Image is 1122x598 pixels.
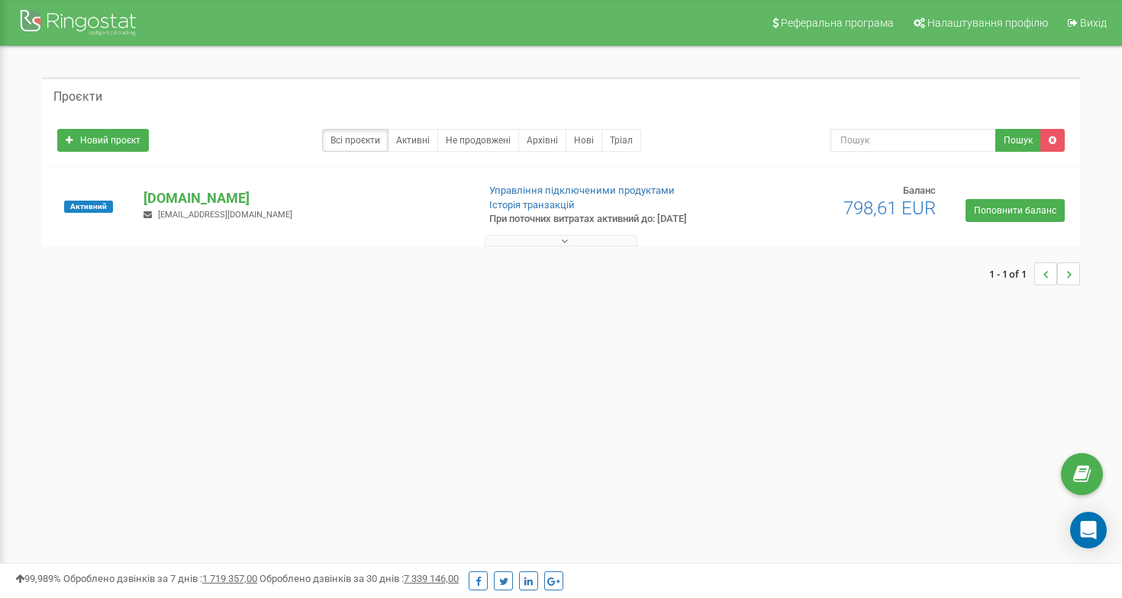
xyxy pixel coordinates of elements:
[57,129,149,152] a: Новий проєкт
[995,129,1041,152] button: Пошук
[388,129,438,152] a: Активні
[843,198,936,219] span: 798,61 EUR
[322,129,389,152] a: Всі проєкти
[489,212,724,227] p: При поточних витратах активний до: [DATE]
[63,573,257,584] span: Оброблено дзвінків за 7 днів :
[15,573,61,584] span: 99,989%
[989,247,1080,301] nav: ...
[903,185,936,196] span: Баланс
[566,129,602,152] a: Нові
[489,199,575,211] a: Історія транзакцій
[158,210,292,220] span: [EMAIL_ADDRESS][DOMAIN_NAME]
[601,129,641,152] a: Тріал
[927,17,1048,29] span: Налаштування профілю
[781,17,894,29] span: Реферальна програма
[64,201,113,213] span: Активний
[437,129,519,152] a: Не продовжені
[518,129,566,152] a: Архівні
[489,185,675,196] a: Управління підключеними продуктами
[1080,17,1107,29] span: Вихід
[260,573,459,584] span: Оброблено дзвінків за 30 днів :
[404,573,459,584] u: 7 339 146,00
[989,262,1034,285] span: 1 - 1 of 1
[202,573,257,584] u: 1 719 357,00
[966,199,1065,222] a: Поповнити баланс
[830,129,997,152] input: Пошук
[1070,512,1107,548] div: Open Intercom Messenger
[143,188,464,208] p: [DOMAIN_NAME]
[53,90,102,104] h5: Проєкти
